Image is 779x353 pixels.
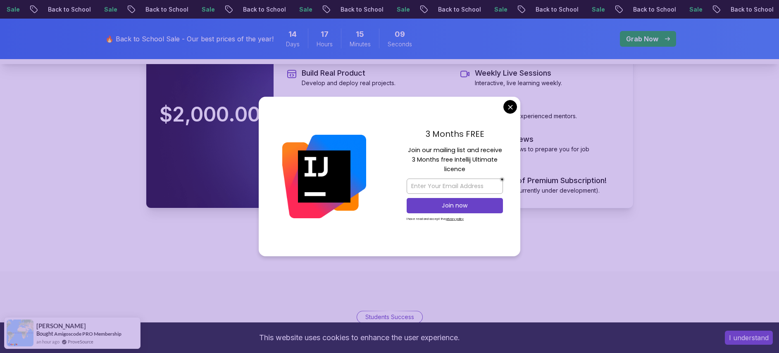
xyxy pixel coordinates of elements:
[6,329,712,347] div: This website uses cookies to enhance the user experience.
[288,29,297,40] span: 14 Days
[464,5,491,14] p: Sale
[475,134,620,145] p: Mock Interviews
[388,40,412,48] span: Seconds
[105,34,274,44] p: 🔥 Back to School Sale - Our best prices of the year!
[475,175,607,186] p: Free Month of Premium Subscription!
[286,40,300,48] span: Days
[475,186,607,195] p: Coming Soon (Currently under development).
[395,29,405,40] span: 9 Seconds
[475,67,562,79] p: Weekly Live Sessions
[562,5,588,14] p: Sale
[321,29,329,40] span: 17 Hours
[475,100,577,112] p: Mentorship
[367,5,393,14] p: Sale
[725,331,773,345] button: Accept cookies
[302,79,395,87] p: Develop and deploy real projects.
[659,5,686,14] p: Sale
[350,40,371,48] span: Minutes
[317,40,333,48] span: Hours
[36,322,86,329] span: [PERSON_NAME]
[36,330,53,337] span: Bought
[408,5,464,14] p: Back to School
[603,5,659,14] p: Back to School
[213,5,269,14] p: Back to School
[115,5,172,14] p: Back to School
[54,331,121,337] a: Amigoscode PRO Membership
[269,5,295,14] p: Sale
[7,320,33,346] img: provesource social proof notification image
[18,5,74,14] p: Back to School
[475,112,577,120] p: Guidance from experienced mentors.
[626,34,658,44] p: Grab Now
[365,313,414,321] p: Students Success
[68,338,93,345] a: ProveSource
[700,5,757,14] p: Back to School
[505,5,562,14] p: Back to School
[151,96,269,133] p: $2,000.00
[475,79,562,87] p: Interactive, live learning weekly.
[36,338,60,345] span: an hour ago
[356,29,364,40] span: 15 Minutes
[172,5,198,14] p: Sale
[302,67,395,79] p: Build Real Product
[475,145,620,162] p: Practice interviews to prepare you for job applications.
[74,5,100,14] p: Sale
[310,5,367,14] p: Back to School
